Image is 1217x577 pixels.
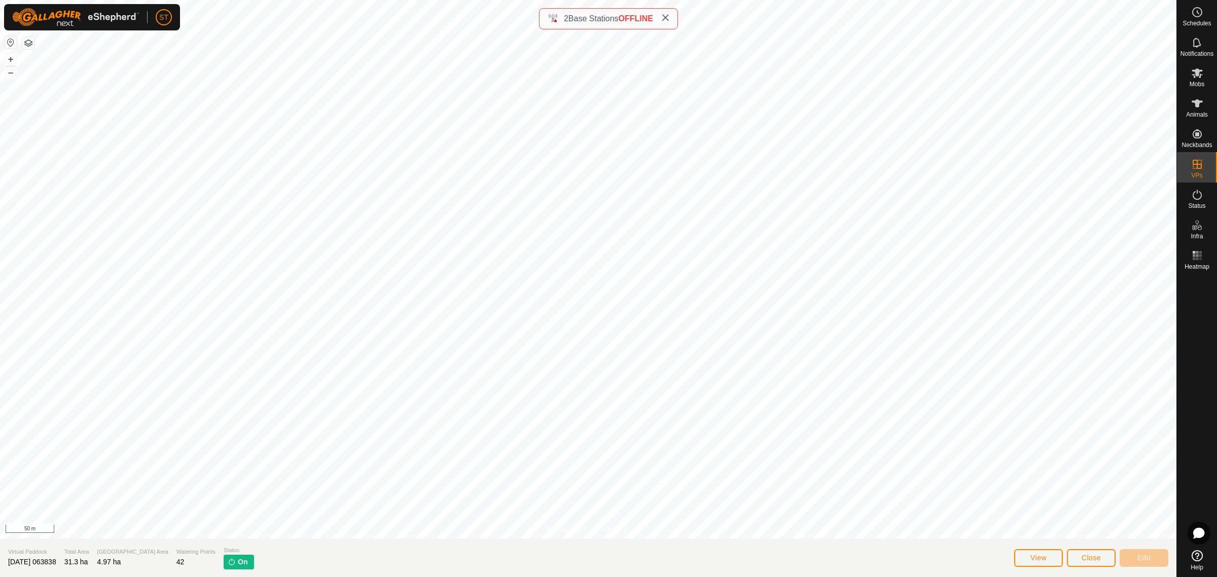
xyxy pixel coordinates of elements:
span: OFFLINE [619,14,653,23]
span: 2 [564,14,568,23]
button: Reset Map [5,37,17,49]
a: Help [1177,546,1217,574]
span: Neckbands [1182,142,1212,148]
span: On [238,557,247,567]
span: Total Area [64,548,89,556]
a: Privacy Policy [548,525,586,534]
span: [GEOGRAPHIC_DATA] Area [97,548,168,556]
button: – [5,66,17,79]
button: View [1014,549,1063,567]
span: Edit [1137,554,1151,562]
span: Schedules [1183,20,1211,26]
span: VPs [1191,172,1202,178]
button: + [5,53,17,65]
span: Status [224,546,254,555]
span: Watering Points [176,548,216,556]
button: Close [1067,549,1116,567]
span: [DATE] 063838 [8,558,56,566]
button: Map Layers [22,37,34,49]
span: Base Stations [568,14,619,23]
span: Help [1191,564,1203,570]
span: 4.97 ha [97,558,121,566]
span: Close [1082,554,1101,562]
span: Animals [1186,112,1208,118]
span: View [1030,554,1047,562]
span: Virtual Paddock [8,548,56,556]
span: Status [1188,203,1205,209]
img: Gallagher Logo [12,8,139,26]
button: Edit [1120,549,1168,567]
span: 31.3 ha [64,558,88,566]
a: Contact Us [598,525,628,534]
span: Heatmap [1185,264,1209,270]
span: Mobs [1190,81,1204,87]
span: ST [159,12,168,23]
span: Notifications [1180,51,1213,57]
img: turn-on [228,558,236,566]
span: Infra [1191,233,1203,239]
span: 42 [176,558,185,566]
